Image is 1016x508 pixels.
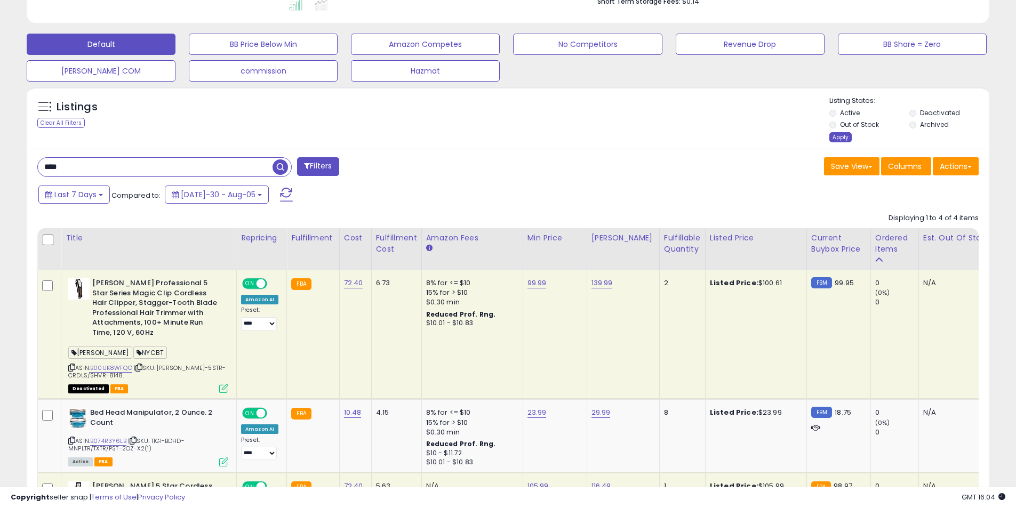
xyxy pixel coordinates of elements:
a: Privacy Policy [138,492,185,502]
a: B074R3Y6LB [90,437,126,446]
span: FBA [94,457,113,466]
div: ASIN: [68,408,228,465]
div: 2 [664,278,697,288]
span: OFF [266,409,283,418]
h5: Listings [57,100,98,115]
button: [PERSON_NAME] COM [27,60,175,82]
small: FBA [291,278,311,290]
label: Archived [920,120,949,129]
b: [PERSON_NAME] Professional 5 Star Series Magic Clip Cordless Hair Clipper, Stagger-Tooth Blade Pr... [92,278,222,340]
div: $10.01 - $10.83 [426,458,515,467]
span: 99.95 [835,278,854,288]
small: (0%) [875,418,890,427]
button: Save View [824,157,879,175]
div: Cost [344,232,367,244]
span: Compared to: [111,190,161,200]
label: Active [840,108,860,117]
div: Clear All Filters [37,118,85,128]
span: FBA [110,384,129,393]
div: Current Buybox Price [811,232,866,255]
button: commission [189,60,338,82]
a: 99.99 [527,278,547,288]
div: 0 [875,278,918,288]
div: Ordered Items [875,232,914,255]
div: seller snap | | [11,493,185,503]
b: Reduced Prof. Rng. [426,310,496,319]
img: 31RJKtP8hhL._SL40_.jpg [68,278,90,300]
div: 8% for <= $10 [426,408,515,417]
button: Columns [881,157,931,175]
div: $10 - $11.72 [426,449,515,458]
img: 51OFcQS7bCS._SL40_.jpg [68,408,87,429]
small: Amazon Fees. [426,244,433,253]
strong: Copyright [11,492,50,502]
button: Default [27,34,175,55]
div: 15% for > $10 [426,418,515,428]
div: 8 [664,408,697,417]
a: B00UK8WFQO [90,364,132,373]
span: ON [243,279,257,288]
a: 29.99 [591,407,611,418]
button: Revenue Drop [676,34,825,55]
button: Hazmat [351,60,500,82]
div: $0.30 min [426,297,515,307]
div: Amazon AI [241,295,278,304]
b: Bed Head Manipulator, 2 Ounce. 2 Count [90,408,220,430]
div: 6.73 [376,278,413,288]
div: 0 [875,428,918,437]
div: Preset: [241,437,278,461]
small: FBM [811,407,832,418]
span: Last 7 Days [54,189,97,200]
div: Repricing [241,232,282,244]
span: 18.75 [835,407,851,417]
div: $100.61 [710,278,798,288]
span: | SKU: TIGI-BDHD-MNPLTR/TXTR/PST-2OZ-X2(1) [68,437,185,453]
span: | SKU: [PERSON_NAME]-5STR-CRDLS/SHVR-8148. [68,364,226,380]
span: All listings that are unavailable for purchase on Amazon for any reason other than out-of-stock [68,384,109,393]
div: Amazon AI [241,424,278,434]
span: OFF [266,279,283,288]
span: All listings currently available for purchase on Amazon [68,457,93,466]
a: 72.40 [344,278,363,288]
div: ASIN: [68,278,228,392]
b: Listed Price: [710,407,758,417]
b: Listed Price: [710,278,758,288]
p: Listing States: [829,96,989,106]
span: 2025-08-13 16:04 GMT [962,492,1005,502]
label: Deactivated [920,108,960,117]
div: Fulfillment Cost [376,232,417,255]
label: Out of Stock [840,120,879,129]
small: FBA [291,408,311,420]
span: [PERSON_NAME] [68,346,132,359]
button: Amazon Competes [351,34,500,55]
a: 10.48 [344,407,362,418]
div: $23.99 [710,408,798,417]
small: (0%) [875,288,890,297]
span: Columns [888,161,922,172]
button: BB Price Below Min [189,34,338,55]
small: FBM [811,277,832,288]
div: 8% for <= $10 [426,278,515,288]
a: 139.99 [591,278,613,288]
a: Terms of Use [91,492,137,502]
span: ON [243,409,257,418]
div: Fulfillment [291,232,334,244]
div: $10.01 - $10.83 [426,319,515,328]
b: Reduced Prof. Rng. [426,439,496,448]
button: No Competitors [513,34,662,55]
button: Filters [297,157,339,176]
div: Fulfillable Quantity [664,232,701,255]
div: Amazon Fees [426,232,518,244]
div: Title [66,232,232,244]
div: Preset: [241,307,278,330]
span: NYCBT [133,346,167,359]
button: [DATE]-30 - Aug-05 [165,186,269,204]
a: 23.99 [527,407,547,418]
div: Listed Price [710,232,802,244]
div: 0 [875,408,918,417]
div: $0.30 min [426,428,515,437]
div: Apply [829,132,852,142]
button: Last 7 Days [38,186,110,204]
div: 15% for > $10 [426,288,515,297]
button: Actions [933,157,979,175]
